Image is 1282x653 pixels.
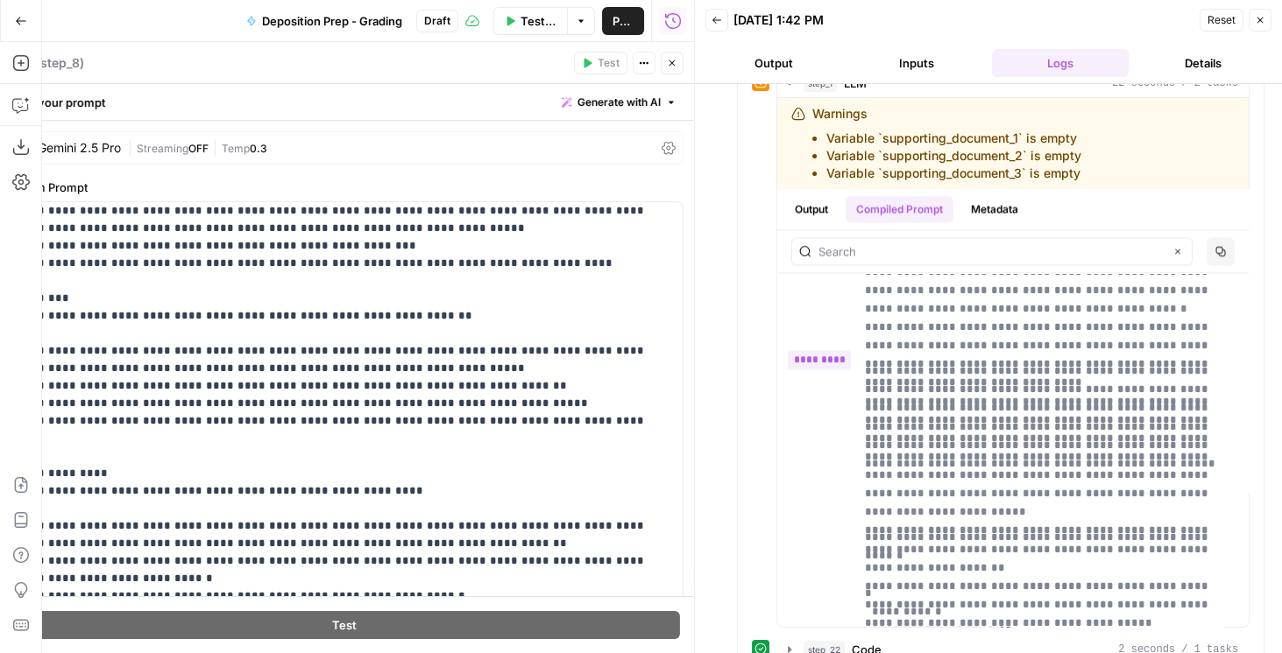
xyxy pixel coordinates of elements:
[849,49,986,77] button: Inputs
[137,142,188,155] span: Streaming
[613,12,634,30] span: Publish
[777,98,1249,627] div: 22 seconds / 2 tasks
[826,147,1081,165] li: Variable `supporting_document_2` is empty
[1136,49,1272,77] button: Details
[577,95,661,110] span: Generate with AI
[332,616,357,634] span: Test
[574,52,627,74] button: Test
[493,7,567,35] button: Test Workflow
[826,130,1081,147] li: Variable `supporting_document_1` is empty
[555,91,683,114] button: Generate with AI
[222,142,250,155] span: Temp
[262,12,402,30] span: Deposition Prep - Grading
[521,12,556,30] span: Test Workflow
[128,138,137,156] span: |
[424,13,450,29] span: Draft
[188,142,209,155] span: OFF
[5,179,683,196] label: System Prompt
[1208,12,1236,28] span: Reset
[818,242,1164,260] input: Search
[38,142,121,154] div: Gemini 2.5 Pro
[602,7,644,35] button: Publish
[209,138,222,156] span: |
[598,55,620,71] span: Test
[9,611,680,639] button: Test
[826,165,1081,182] li: Variable `supporting_document_3` is empty
[992,49,1129,77] button: Logs
[250,142,267,155] span: 0.3
[812,105,1081,182] div: Warnings
[960,196,1029,222] button: Metadata
[846,196,953,222] button: Compiled Prompt
[705,49,842,77] button: Output
[36,54,84,72] span: ( step_8 )
[784,196,839,222] button: Output
[236,7,413,35] button: Deposition Prep - Grading
[1200,9,1243,32] button: Reset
